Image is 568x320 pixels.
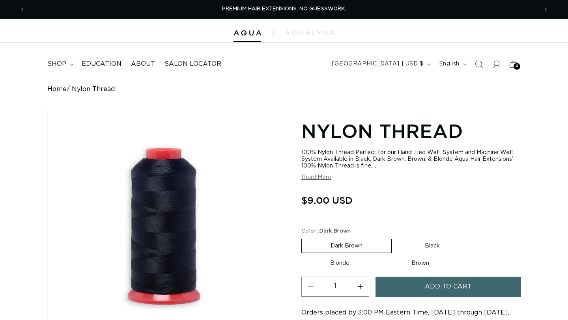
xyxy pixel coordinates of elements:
[470,56,488,73] summary: Search
[126,55,160,73] a: About
[160,55,226,73] a: Salon Locator
[301,149,521,169] div: 100% Nylon Thread Perfect for our Hand Tied Weft System and Machine Weft System Available in Blac...
[77,55,126,73] a: Education
[301,257,378,270] label: Blonde
[327,57,434,72] button: [GEOGRAPHIC_DATA] | USD $
[516,63,518,70] span: 4
[47,86,67,93] a: Home
[131,60,155,68] span: About
[47,60,66,68] span: shop
[164,60,221,68] span: Salon Locator
[425,277,472,297] span: Add to cart
[222,6,346,11] span: PREMIUM HAIR EXTENSIONS. NO GUESSWORK.
[301,193,353,208] span: $9.00 USD
[396,239,469,253] label: Black
[537,2,554,17] button: Next announcement
[43,55,77,73] summary: shop
[234,30,261,36] img: Aqua Hair Extensions
[47,86,521,93] nav: breadcrumbs
[285,30,334,35] img: aqualyna.com
[434,57,470,72] button: English
[439,60,460,68] span: English
[72,86,115,93] span: Nylon Thread
[301,239,392,253] label: Dark Brown
[301,227,352,235] legend: Color :
[319,229,351,234] span: Dark Brown
[383,257,458,270] label: Brown
[301,174,331,181] button: Read More
[301,119,521,143] h1: Nylon Thread
[82,60,121,68] span: Education
[14,2,31,17] button: Previous announcement
[376,277,521,297] button: Add to cart
[332,60,424,68] span: [GEOGRAPHIC_DATA] | USD $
